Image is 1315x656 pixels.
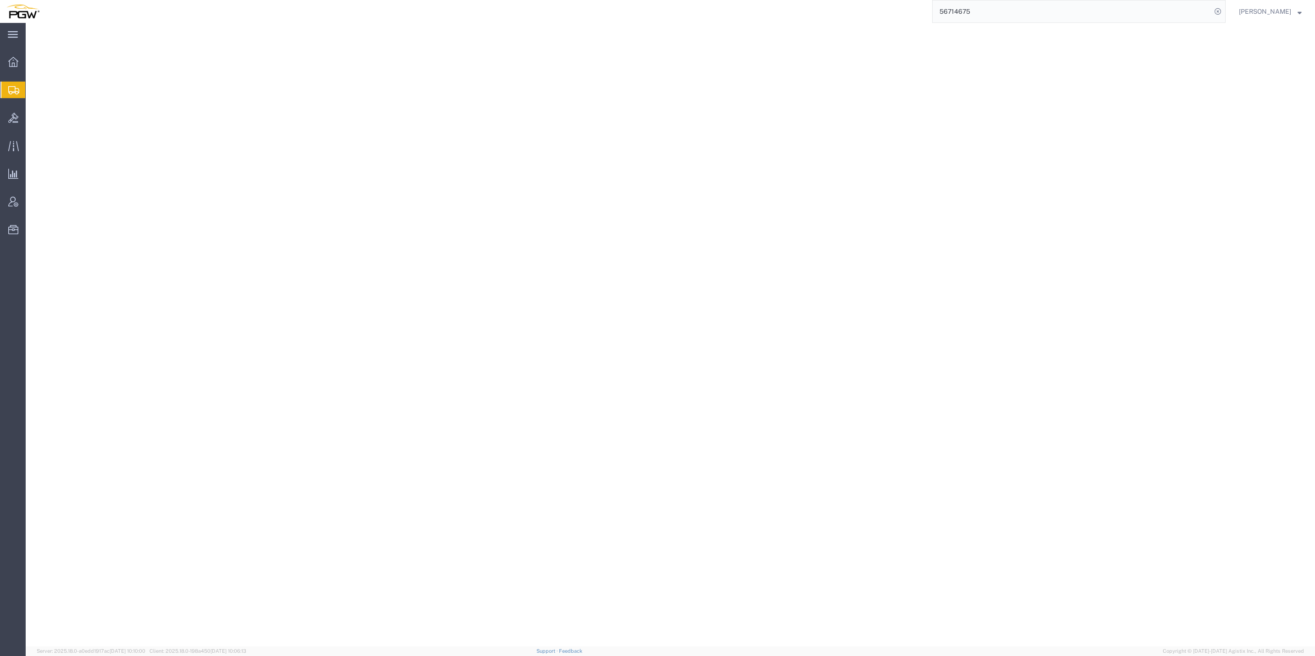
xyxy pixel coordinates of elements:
[149,648,246,654] span: Client: 2025.18.0-198a450
[1163,647,1304,655] span: Copyright © [DATE]-[DATE] Agistix Inc., All Rights Reserved
[210,648,246,654] span: [DATE] 10:06:13
[933,0,1211,22] input: Search for shipment number, reference number
[1238,6,1302,17] button: [PERSON_NAME]
[6,5,39,18] img: logo
[559,648,582,654] a: Feedback
[536,648,559,654] a: Support
[1239,6,1291,17] span: Ksenia Gushchina-Kerecz
[37,648,145,654] span: Server: 2025.18.0-a0edd1917ac
[26,23,1315,646] iframe: FS Legacy Container
[110,648,145,654] span: [DATE] 10:10:00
